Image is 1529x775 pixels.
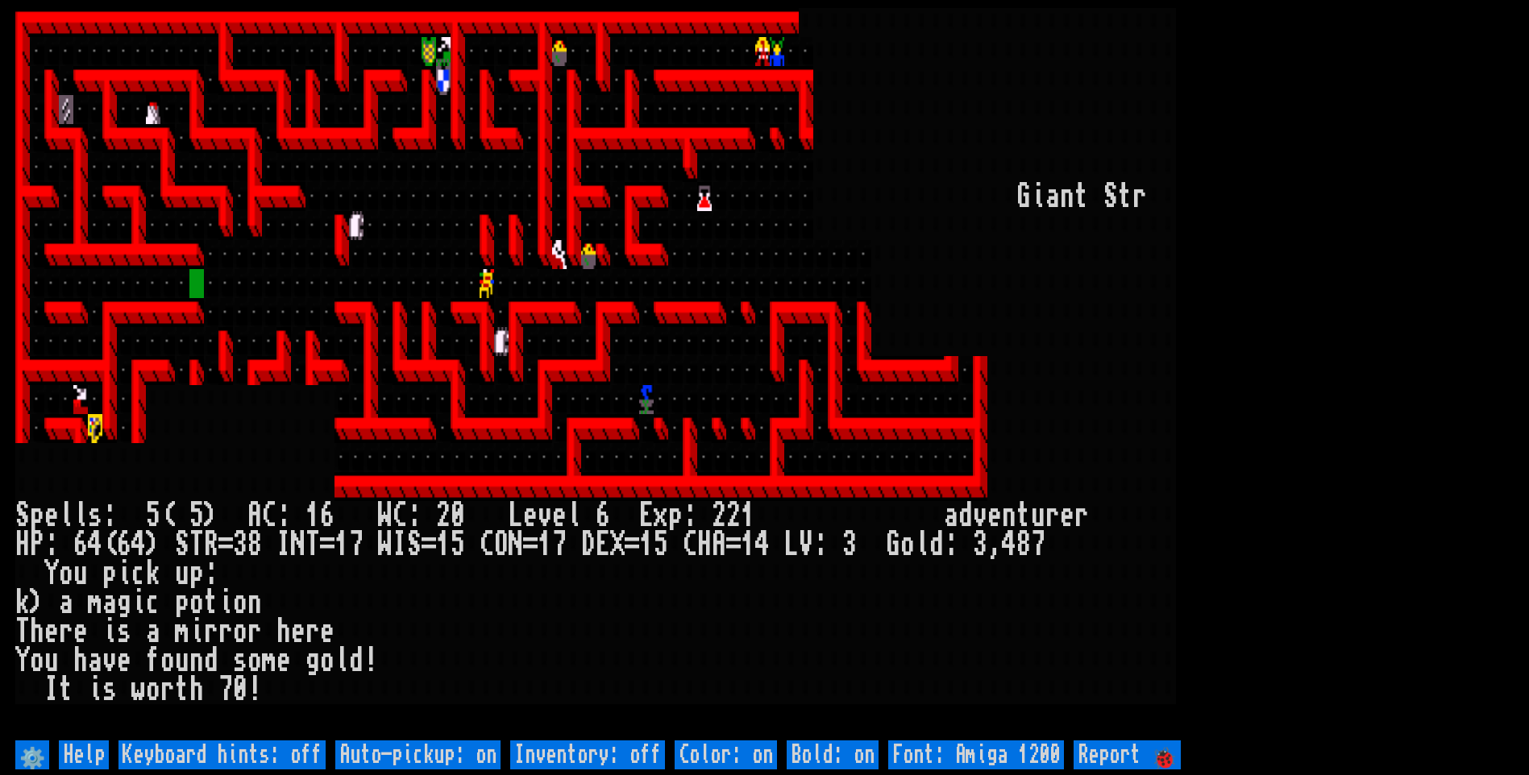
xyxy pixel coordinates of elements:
div: l [73,501,88,530]
div: i [102,617,117,646]
div: v [538,501,552,530]
div: u [175,646,189,675]
div: o [233,617,247,646]
div: t [1118,182,1132,211]
div: 1 [436,530,451,559]
div: V [799,530,813,559]
div: s [88,501,102,530]
div: a [102,588,117,617]
div: X [610,530,625,559]
div: e [276,646,291,675]
input: Bold: on [787,740,879,769]
div: T [305,530,320,559]
div: 0 [233,675,247,704]
div: o [146,675,160,704]
div: l [915,530,929,559]
div: 6 [596,501,610,530]
div: , [987,530,1002,559]
div: 6 [73,530,88,559]
div: = [625,530,639,559]
input: Auto-pickup: on [335,740,501,769]
div: R [204,530,218,559]
div: W [378,530,393,559]
div: l [567,501,581,530]
div: = [218,530,233,559]
div: c [146,588,160,617]
div: o [189,588,204,617]
div: i [117,559,131,588]
div: m [88,588,102,617]
div: r [1074,501,1089,530]
div: D [581,530,596,559]
div: 0 [451,501,465,530]
div: n [1002,501,1016,530]
div: e [987,501,1002,530]
div: Y [44,559,59,588]
div: o [900,530,915,559]
div: h [73,646,88,675]
div: : [813,530,828,559]
div: h [189,675,204,704]
div: 4 [755,530,770,559]
div: 1 [741,530,755,559]
div: T [15,617,30,646]
div: v [973,501,987,530]
div: l [334,646,349,675]
div: 1 [639,530,654,559]
div: 8 [1016,530,1031,559]
div: I [276,530,291,559]
div: : [44,530,59,559]
div: L [509,501,523,530]
div: m [262,646,276,675]
div: S [175,530,189,559]
div: L [784,530,799,559]
div: 1 [334,530,349,559]
div: f [146,646,160,675]
div: u [1031,501,1045,530]
div: k [15,588,30,617]
div: P [30,530,44,559]
input: Inventory: off [510,740,665,769]
div: i [88,675,102,704]
div: 3 [973,530,987,559]
div: : [204,559,218,588]
div: x [654,501,668,530]
div: i [189,617,204,646]
div: E [596,530,610,559]
div: = [320,530,334,559]
div: ) [204,501,218,530]
div: 1 [305,501,320,530]
div: 5 [654,530,668,559]
div: G [1016,182,1031,211]
div: r [204,617,218,646]
div: 5 [189,501,204,530]
div: C [480,530,494,559]
div: e [1060,501,1074,530]
div: k [146,559,160,588]
div: = [726,530,741,559]
div: d [349,646,364,675]
div: I [393,530,407,559]
div: p [102,559,117,588]
div: H [15,530,30,559]
div: o [59,559,73,588]
div: u [175,559,189,588]
div: s [233,646,247,675]
div: 3 [233,530,247,559]
div: ! [364,646,378,675]
div: 6 [117,530,131,559]
div: S [15,501,30,530]
div: w [131,675,146,704]
div: u [44,646,59,675]
input: ⚙️ [15,740,49,769]
div: i [131,588,146,617]
div: H [697,530,712,559]
div: g [117,588,131,617]
div: 8 [247,530,262,559]
div: l [59,501,73,530]
div: 2 [436,501,451,530]
div: r [59,617,73,646]
div: t [175,675,189,704]
div: r [305,617,320,646]
div: a [88,646,102,675]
